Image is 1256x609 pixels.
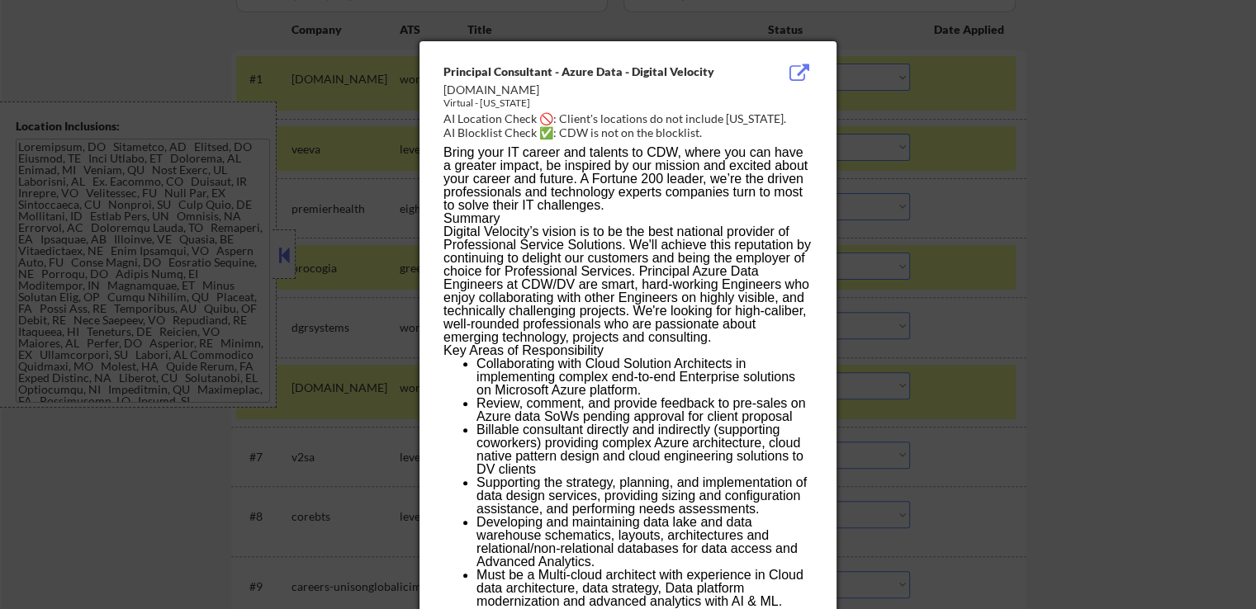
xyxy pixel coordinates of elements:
div: Virtual - [US_STATE] [443,97,729,111]
div: AI Location Check 🚫: Client's locations do not include [US_STATE]. [443,111,819,127]
span: Digital Velocity’s vision is to be the best national provider of Professional Service Solutions. ... [443,224,811,344]
span: Review, comment, and provide feedback to pre-sales on Azure data SoWs pending approval for client... [476,396,805,423]
div: [DOMAIN_NAME] [443,82,729,98]
span: Billable consultant directly and indirectly (supporting coworkers) providing complex Azure archit... [476,423,803,476]
div: AI Blocklist Check ✅: CDW is not on the blocklist. [443,125,819,141]
div: Principal Consultant - Azure Data - Digital Velocity [443,64,729,80]
span: Must be a Multi-cloud architect with experience in Cloud data architecture, data strategy, Data p... [476,568,803,608]
p: Bring your IT career and talents to CDW, where you can have a greater impact, be inspired by our ... [443,146,812,212]
span: Developing and maintaining data lake and data warehouse schematics, layouts, architectures and re... [476,515,798,569]
span: Supporting the strategy, planning, and implementation of data design services, providing sizing a... [476,475,807,516]
span: Collaborating with Cloud Solution Architects in implementing complex end-to-end Enterprise soluti... [476,356,795,397]
span: Summary [443,211,500,225]
span: Key Areas of Responsibility [443,343,604,357]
